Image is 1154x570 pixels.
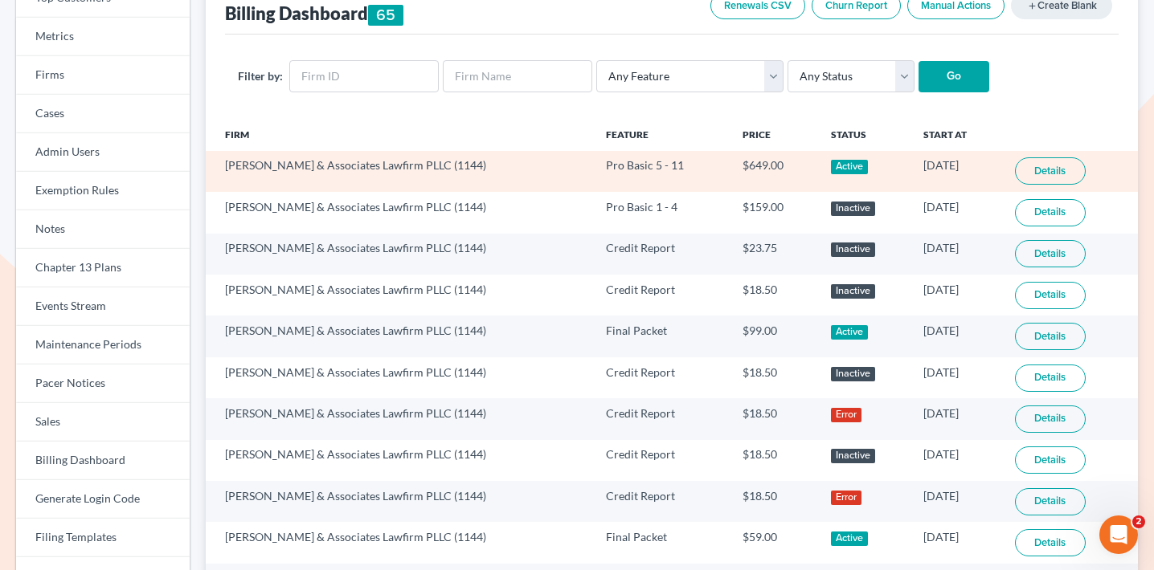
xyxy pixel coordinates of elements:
[730,234,818,275] td: $23.75
[831,491,862,505] div: Error
[911,398,1002,439] td: [DATE]
[1015,240,1086,267] a: Details
[831,160,869,174] div: Active
[206,522,593,563] td: [PERSON_NAME] & Associates Lawfirm PLLC (1144)
[593,275,730,316] td: Credit Report
[730,316,818,356] td: $99.00
[16,403,190,442] a: Sales
[1015,446,1086,474] a: Details
[919,61,989,93] input: Go
[16,18,190,56] a: Metrics
[593,151,730,192] td: Pro Basic 5 - 11
[911,440,1002,481] td: [DATE]
[1099,515,1138,554] iframe: Intercom live chat
[16,364,190,403] a: Pacer Notices
[16,480,190,519] a: Generate Login Code
[1015,199,1086,226] a: Details
[593,119,730,151] th: Feature
[831,284,876,299] div: Inactive
[593,440,730,481] td: Credit Report
[206,192,593,233] td: [PERSON_NAME] & Associates Lawfirm PLLC (1144)
[206,440,593,481] td: [PERSON_NAME] & Associates Lawfirm PLLC (1144)
[818,119,911,151] th: Status
[911,481,1002,522] td: [DATE]
[593,398,730,439] td: Credit Report
[911,234,1002,275] td: [DATE]
[831,325,869,340] div: Active
[831,367,876,381] div: Inactive
[16,249,190,287] a: Chapter 13 Plans
[225,2,403,26] div: Billing Dashboard
[1015,364,1086,392] a: Details
[730,119,818,151] th: Price
[1015,282,1086,309] a: Details
[730,275,818,316] td: $18.50
[911,192,1002,233] td: [DATE]
[1015,405,1086,433] a: Details
[16,56,190,95] a: Firms
[831,202,876,216] div: Inactive
[443,60,592,92] input: Firm Name
[206,398,593,439] td: [PERSON_NAME] & Associates Lawfirm PLLC (1144)
[1015,488,1086,515] a: Details
[593,522,730,563] td: Final Packet
[730,522,818,563] td: $59.00
[730,192,818,233] td: $159.00
[911,151,1002,192] td: [DATE]
[16,210,190,249] a: Notes
[1015,323,1086,350] a: Details
[1015,529,1086,556] a: Details
[831,242,876,257] div: Inactive
[16,519,190,557] a: Filing Templates
[206,316,593,356] td: [PERSON_NAME] & Associates Lawfirm PLLC (1144)
[831,449,876,463] div: Inactive
[16,133,190,172] a: Admin Users
[911,522,1002,563] td: [DATE]
[238,67,283,84] label: Filter by:
[206,234,593,275] td: [PERSON_NAME] & Associates Lawfirm PLLC (1144)
[831,531,869,546] div: Active
[730,481,818,522] td: $18.50
[16,172,190,210] a: Exemption Rules
[1027,1,1037,11] i: add
[16,95,190,133] a: Cases
[16,442,190,480] a: Billing Dashboard
[730,440,818,481] td: $18.50
[911,119,1002,151] th: Start At
[289,60,439,92] input: Firm ID
[911,316,1002,356] td: [DATE]
[730,398,818,439] td: $18.50
[206,357,593,398] td: [PERSON_NAME] & Associates Lawfirm PLLC (1144)
[593,192,730,233] td: Pro Basic 1 - 4
[593,316,730,356] td: Final Packet
[730,357,818,398] td: $18.50
[831,408,862,422] div: Error
[368,5,403,26] div: 65
[206,481,593,522] td: [PERSON_NAME] & Associates Lawfirm PLLC (1144)
[1132,515,1145,528] span: 2
[1015,157,1086,185] a: Details
[16,287,190,326] a: Events Stream
[730,151,818,192] td: $649.00
[911,275,1002,316] td: [DATE]
[593,481,730,522] td: Credit Report
[206,119,593,151] th: Firm
[593,357,730,398] td: Credit Report
[911,357,1002,398] td: [DATE]
[593,234,730,275] td: Credit Report
[206,275,593,316] td: [PERSON_NAME] & Associates Lawfirm PLLC (1144)
[206,151,593,192] td: [PERSON_NAME] & Associates Lawfirm PLLC (1144)
[16,326,190,364] a: Maintenance Periods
